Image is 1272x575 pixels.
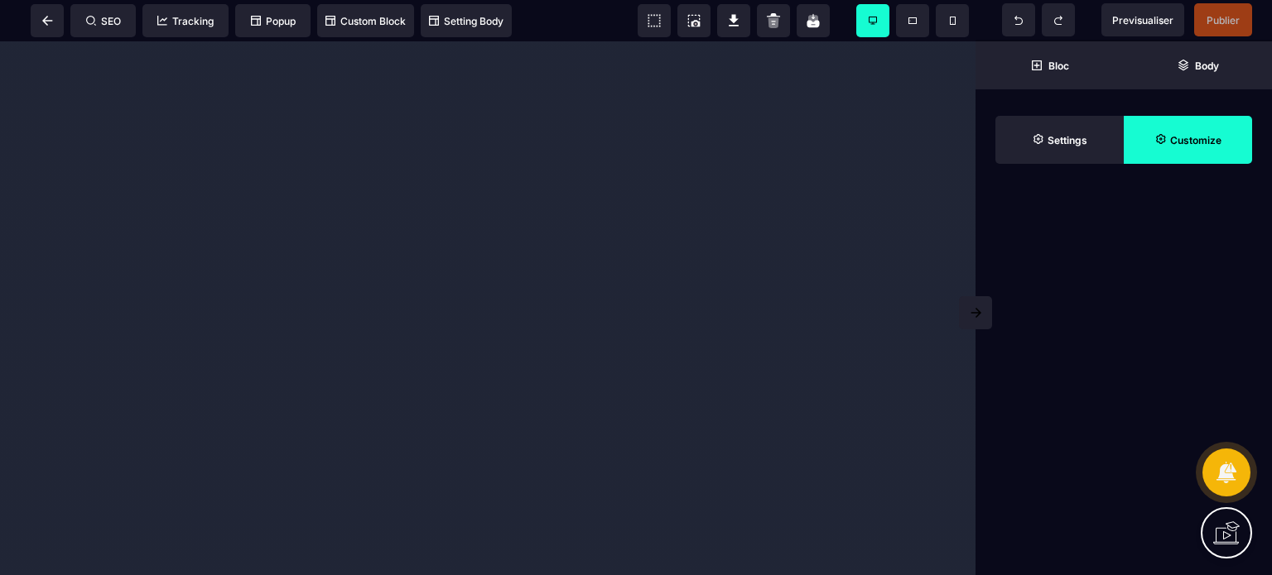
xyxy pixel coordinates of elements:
span: Setting Body [429,15,503,27]
span: Open Layer Manager [1124,41,1272,89]
strong: Customize [1170,134,1221,146]
span: Custom Block [325,15,406,27]
span: SEO [86,15,121,27]
span: Tracking [157,15,214,27]
strong: Settings [1048,134,1087,146]
strong: Bloc [1048,60,1069,72]
span: Settings [995,116,1124,164]
span: Open Style Manager [1124,116,1252,164]
span: Open Blocks [976,41,1124,89]
strong: Body [1195,60,1219,72]
span: Previsualiser [1112,14,1173,26]
span: Publier [1207,14,1240,26]
span: Preview [1101,3,1184,36]
span: Popup [251,15,296,27]
span: Screenshot [677,4,711,37]
span: View components [638,4,671,37]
